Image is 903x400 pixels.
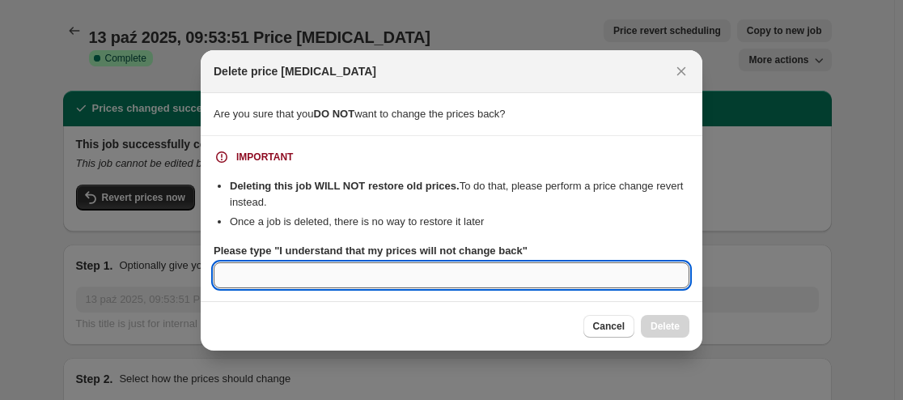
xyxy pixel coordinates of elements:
li: Once a job is deleted, there is no way to restore it later [230,214,689,230]
h2: Delete price [MEDICAL_DATA] [214,63,376,79]
div: IMPORTANT [236,151,293,164]
b: DO NOT [314,108,355,120]
b: Deleting this job WILL NOT restore old prices. [230,180,460,192]
li: To do that, please perform a price change revert instead. [230,178,689,211]
button: Close [670,60,693,83]
button: Cancel [583,315,634,338]
span: Are you sure that you want to change the prices back? [214,108,506,120]
b: Please type "I understand that my prices will not change back" [214,245,528,257]
span: Cancel [593,320,625,333]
